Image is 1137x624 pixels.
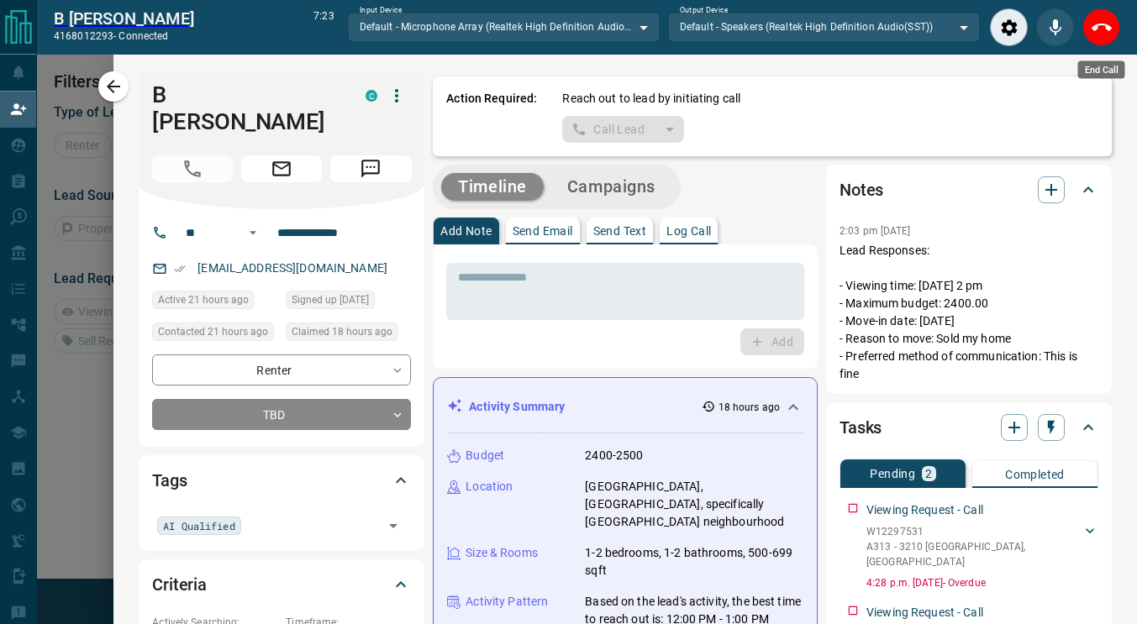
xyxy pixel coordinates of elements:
p: 18 hours ago [719,400,780,415]
h1: B [PERSON_NAME] [152,81,340,135]
h2: Tasks [840,414,882,441]
p: Reach out to lead by initiating call [562,90,740,107]
div: End Call [1078,61,1125,79]
p: Lead Responses: - Viewing time: [DATE] 2 pm - Maximum budget: 2400.00 - Move-in date: [DATE] - Re... [840,242,1098,383]
p: Action Required: [446,90,537,143]
p: Completed [1005,469,1065,480]
span: Claimed 18 hours ago [292,323,392,340]
p: W12297531 [866,524,1082,539]
span: Signed up [DATE] [292,291,369,308]
p: Log Call [666,225,711,237]
button: Timeline [441,173,544,201]
span: Message [330,155,411,182]
div: Audio Settings [990,8,1028,46]
p: Add Note [440,225,492,237]
span: Contacted 21 hours ago [158,323,268,340]
p: Budget [466,447,504,464]
div: Renter [152,354,411,385]
h2: Criteria [152,571,207,598]
div: Tue Aug 12 2025 [286,322,411,346]
a: [EMAIL_ADDRESS][DOMAIN_NAME] [197,261,387,275]
p: Size & Rooms [466,544,538,562]
p: A313 - 3210 [GEOGRAPHIC_DATA] , [GEOGRAPHIC_DATA] [866,539,1082,569]
p: 7:23 [313,8,334,46]
div: End Call [1082,8,1120,46]
div: TBD [152,399,411,430]
p: 2 [925,468,932,480]
div: Mute [1036,8,1074,46]
p: Viewing Request - Call [866,501,983,519]
div: split button [562,116,684,143]
p: Viewing Request - Call [866,604,983,621]
div: Activity Summary18 hours ago [447,391,803,422]
p: 2:03 pm [DATE] [840,225,911,237]
p: Send Text [593,225,647,237]
span: Call [152,155,233,182]
h2: Notes [840,176,883,203]
h2: B [PERSON_NAME] [54,8,194,29]
div: Sat Aug 02 2025 [286,291,411,314]
label: Input Device [360,5,403,16]
label: Output Device [680,5,728,16]
div: Tags [152,460,411,501]
p: 2400-2500 [585,447,643,464]
button: Open [243,223,263,243]
p: Send Email [513,225,573,237]
div: Notes [840,170,1098,210]
p: Activity Summary [469,398,565,416]
div: Tasks [840,407,1098,448]
p: 4:28 p.m. [DATE] - Overdue [866,575,1098,590]
h2: Tags [152,467,187,494]
p: 4168012293 - [54,29,194,44]
div: Tue Aug 12 2025 [152,291,277,314]
span: Email [241,155,322,182]
div: Default - Speakers (Realtek High Definition Audio(SST)) [668,13,980,41]
div: W12297531A313 - 3210 [GEOGRAPHIC_DATA],[GEOGRAPHIC_DATA] [866,521,1098,573]
button: Campaigns [550,173,672,201]
div: condos.ca [366,90,377,102]
span: Active 21 hours ago [158,291,249,308]
div: Tue Aug 12 2025 [152,322,277,346]
p: 1-2 bedrooms, 1-2 bathrooms, 500-699 sqft [585,544,803,579]
svg: Email Verified [174,263,186,275]
button: Open [382,514,405,537]
p: Activity Pattern [466,593,548,611]
p: [GEOGRAPHIC_DATA], [GEOGRAPHIC_DATA], specifically [GEOGRAPHIC_DATA] neighbourhood [585,478,803,531]
div: Criteria [152,564,411,605]
p: Location [466,478,513,496]
div: Default - Microphone Array (Realtek High Definition Audio(SST)) [348,13,660,41]
span: AI Qualified [163,517,234,534]
p: Pending [870,468,915,480]
span: connected [118,30,168,42]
